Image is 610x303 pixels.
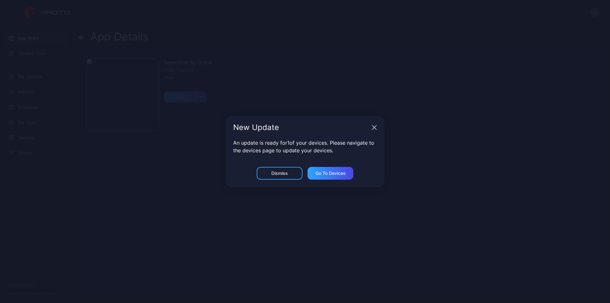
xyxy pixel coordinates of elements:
[233,124,369,131] div: New Update
[315,171,346,176] div: Go to devices
[308,167,353,180] button: Go to devices
[233,139,377,154] p: An update is ready for 1 of your devices. Please navigate to the devices page to update your devi...
[271,171,288,176] div: Dismiss
[257,167,302,180] button: Dismiss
